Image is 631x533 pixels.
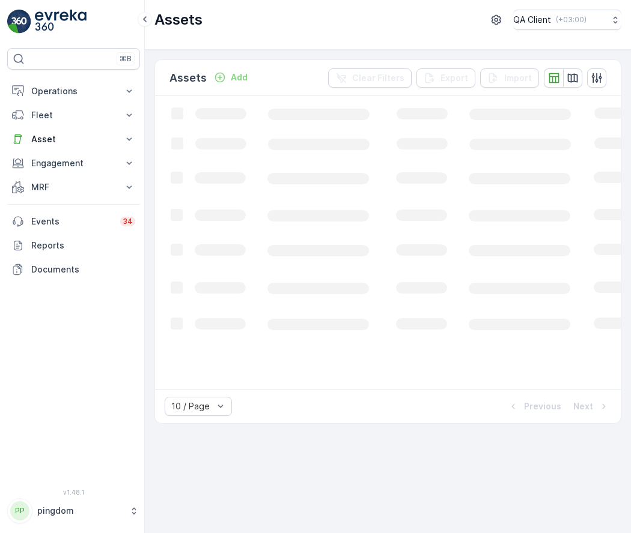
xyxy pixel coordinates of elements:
[352,72,404,84] p: Clear Filters
[7,498,140,523] button: PPpingdom
[7,209,140,233] a: Events34
[504,72,532,84] p: Import
[169,70,207,86] p: Assets
[31,263,135,276] p: Documents
[524,400,561,412] p: Previous
[154,10,203,29] p: Assets
[416,68,475,88] button: Export
[31,133,116,145] p: Asset
[513,14,551,26] p: QA Client
[31,157,116,169] p: Engagement
[440,72,468,84] p: Export
[7,127,140,151] button: Asset
[480,68,539,88] button: Import
[7,175,140,199] button: MRF
[513,10,621,30] button: QA Client(+03:00)
[31,239,135,251] p: Reports
[7,489,140,496] span: v 1.48.1
[37,505,123,517] p: pingdom
[7,257,140,282] a: Documents
[120,54,132,64] p: ⌘B
[209,70,252,85] button: Add
[7,79,140,103] button: Operations
[31,85,116,97] p: Operations
[123,217,133,226] p: 34
[7,103,140,127] button: Fleet
[556,15,587,25] p: ( +03:00 )
[31,181,116,193] p: MRF
[7,151,140,175] button: Engagement
[328,68,412,88] button: Clear Filters
[7,10,31,34] img: logo
[506,399,562,414] button: Previous
[31,109,116,121] p: Fleet
[572,399,611,414] button: Next
[35,10,87,34] img: logo_light-DOdMpM7g.png
[231,71,248,83] p: Add
[10,501,29,520] div: PP
[573,400,593,412] p: Next
[31,215,113,227] p: Events
[7,233,140,257] a: Reports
